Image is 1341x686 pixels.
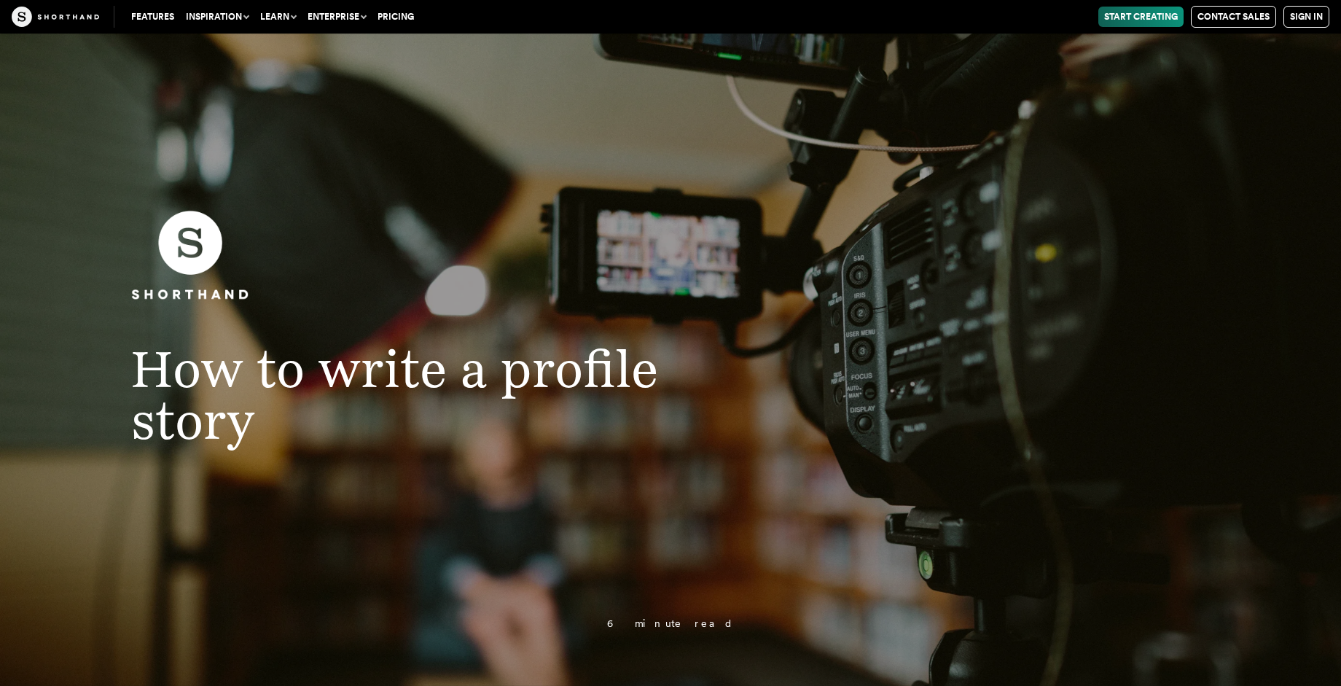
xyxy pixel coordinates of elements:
[302,7,372,27] button: Enterprise
[197,618,1144,629] p: 6 minute read
[12,7,99,27] img: The Craft
[1283,6,1329,28] a: Sign in
[1191,6,1276,28] a: Contact Sales
[254,7,302,27] button: Learn
[1098,7,1184,27] a: Start Creating
[125,7,180,27] a: Features
[180,7,254,27] button: Inspiration
[372,7,420,27] a: Pricing
[102,343,765,446] h1: How to write a profile story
